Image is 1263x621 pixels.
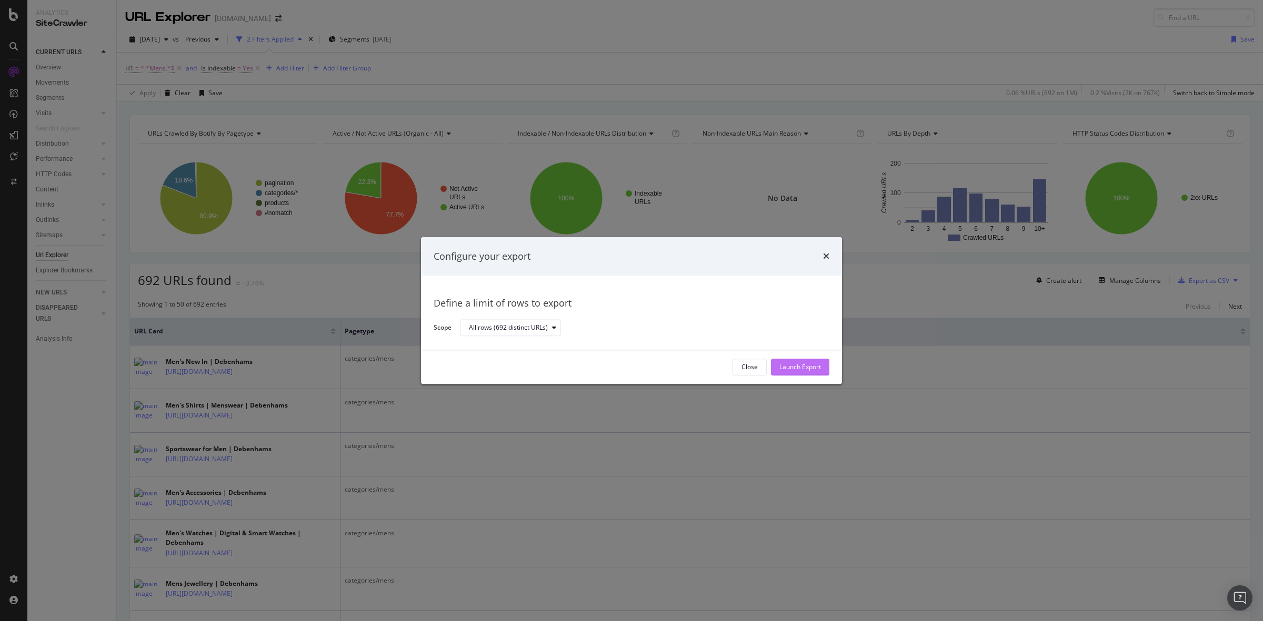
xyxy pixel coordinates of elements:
div: times [823,250,829,263]
button: Launch Export [771,359,829,375]
div: Launch Export [779,363,821,372]
div: Close [741,363,758,372]
div: Open Intercom Messenger [1227,585,1252,610]
div: Define a limit of rows to export [434,297,829,311]
button: Close [733,359,767,375]
label: Scope [434,323,452,334]
div: All rows (692 distinct URLs) [469,325,548,331]
div: Configure your export [434,250,530,263]
div: modal [421,237,842,384]
button: All rows (692 distinct URLs) [460,320,561,337]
